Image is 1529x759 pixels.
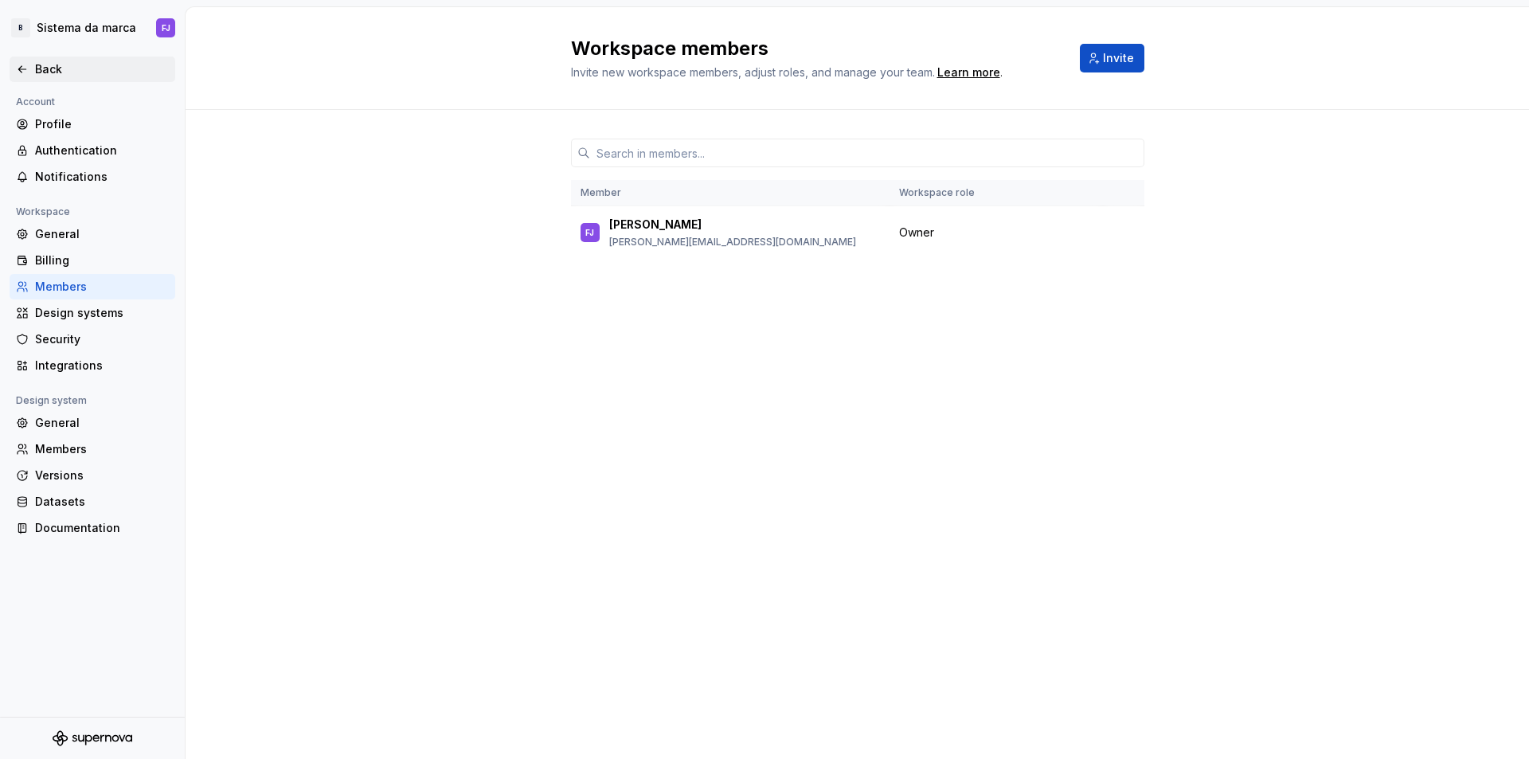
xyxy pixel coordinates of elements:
p: [PERSON_NAME][EMAIL_ADDRESS][DOMAIN_NAME] [609,236,856,248]
div: General [35,226,169,242]
div: Documentation [35,520,169,536]
a: Notifications [10,164,175,190]
a: Back [10,57,175,82]
span: Invite [1103,50,1134,66]
input: Search in members... [590,139,1144,167]
a: General [10,221,175,247]
div: Design system [10,391,93,410]
a: Billing [10,248,175,273]
p: [PERSON_NAME] [609,217,702,233]
div: Workspace [10,202,76,221]
a: Learn more [937,65,1000,80]
span: Owner [899,225,934,241]
div: Members [35,441,169,457]
div: B [11,18,30,37]
div: Billing [35,252,169,268]
a: Integrations [10,353,175,378]
div: Members [35,279,169,295]
a: Datasets [10,489,175,514]
div: Versions [35,468,169,483]
div: Integrations [35,358,169,374]
div: Design systems [35,305,169,321]
svg: Supernova Logo [53,730,132,746]
div: Profile [35,116,169,132]
a: Documentation [10,515,175,541]
a: Design systems [10,300,175,326]
span: Invite new workspace members, adjust roles, and manage your team. [571,65,935,79]
button: BSistema da marcaFJ [3,10,182,45]
div: Notifications [35,169,169,185]
div: FJ [162,22,170,34]
div: FJ [585,225,594,241]
div: Account [10,92,61,112]
a: Versions [10,463,175,488]
div: General [35,415,169,431]
a: Members [10,436,175,462]
a: Authentication [10,138,175,163]
div: Back [35,61,169,77]
th: Member [571,180,890,206]
th: Workspace role [890,180,1103,206]
button: Invite [1080,44,1144,72]
div: Authentication [35,143,169,158]
span: . [935,67,1003,79]
div: Security [35,331,169,347]
a: Security [10,327,175,352]
div: Datasets [35,494,169,510]
a: Members [10,274,175,299]
div: Sistema da marca [37,20,136,36]
a: General [10,410,175,436]
a: Profile [10,112,175,137]
h2: Workspace members [571,36,1061,61]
